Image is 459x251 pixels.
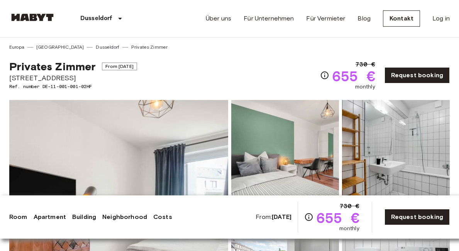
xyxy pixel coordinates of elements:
[256,213,291,221] span: From:
[9,73,137,83] span: [STREET_ADDRESS]
[355,83,375,91] span: monthly
[9,212,27,222] a: Room
[432,14,450,23] a: Log in
[9,60,96,73] span: Privates Zimmer
[9,44,24,51] a: Europa
[356,60,375,69] span: 730 €
[96,44,119,51] a: Dusseldorf
[244,14,294,23] a: Für Unternehmen
[131,44,168,51] a: Privates Zimmer
[231,100,339,201] img: Picture of unit DE-11-001-001-02HF
[342,100,450,201] img: Picture of unit DE-11-001-001-02HF
[102,63,137,70] span: From [DATE]
[9,83,137,90] span: Ref. number DE-11-001-001-02HF
[340,202,359,211] span: 730 €
[34,212,66,222] a: Apartment
[102,212,147,222] a: Neighborhood
[383,10,420,27] a: Kontakt
[339,225,359,232] span: monthly
[80,14,112,23] p: Dusseldorf
[317,211,359,225] span: 655 €
[36,44,84,51] a: [GEOGRAPHIC_DATA]
[153,212,172,222] a: Costs
[9,14,56,21] img: Habyt
[332,69,375,83] span: 655 €
[72,212,96,222] a: Building
[272,213,291,220] b: [DATE]
[206,14,231,23] a: Über uns
[384,67,450,83] a: Request booking
[306,14,345,23] a: Für Vermieter
[320,71,329,80] svg: Check cost overview for full price breakdown. Please note that discounts apply to new joiners onl...
[384,209,450,225] a: Request booking
[304,212,313,222] svg: Check cost overview for full price breakdown. Please note that discounts apply to new joiners onl...
[357,14,371,23] a: Blog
